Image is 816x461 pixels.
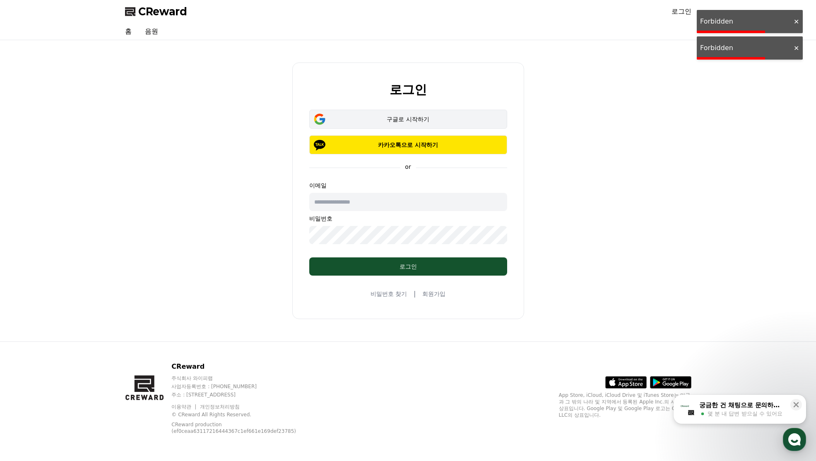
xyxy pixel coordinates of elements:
a: 로그인 [672,7,691,17]
a: 대화 [55,262,107,283]
a: 비밀번호 찾기 [371,290,407,298]
a: 회원가입 [422,290,445,298]
button: 로그인 [309,257,507,276]
div: 구글로 시작하기 [321,115,495,123]
a: 개인정보처리방침 [200,404,240,410]
span: 홈 [26,275,31,281]
span: CReward [138,5,187,18]
p: CReward production (ef0ceaa63117216444367c1ef661e169def23785) [171,421,304,435]
div: 로그인 [326,262,491,271]
p: 이메일 [309,181,507,190]
p: 사업자등록번호 : [PHONE_NUMBER] [171,383,317,390]
p: 주소 : [STREET_ADDRESS] [171,391,317,398]
p: CReward [171,362,317,372]
a: 음원 [138,23,165,40]
h2: 로그인 [390,83,427,96]
p: 비밀번호 [309,214,507,223]
p: App Store, iCloud, iCloud Drive 및 iTunes Store는 미국과 그 밖의 나라 및 지역에서 등록된 Apple Inc.의 서비스 상표입니다. Goo... [559,392,691,418]
button: 구글로 시작하기 [309,110,507,129]
a: CReward [125,5,187,18]
span: 대화 [76,275,86,282]
span: 설정 [128,275,138,281]
a: 홈 [118,23,138,40]
span: | [414,289,416,299]
p: © CReward All Rights Reserved. [171,411,317,418]
p: or [400,163,416,171]
p: 주식회사 와이피랩 [171,375,317,382]
a: 설정 [107,262,159,283]
button: 카카오톡으로 시작하기 [309,135,507,154]
a: 이용약관 [171,404,197,410]
a: 홈 [2,262,55,283]
p: 카카오톡으로 시작하기 [321,141,495,149]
